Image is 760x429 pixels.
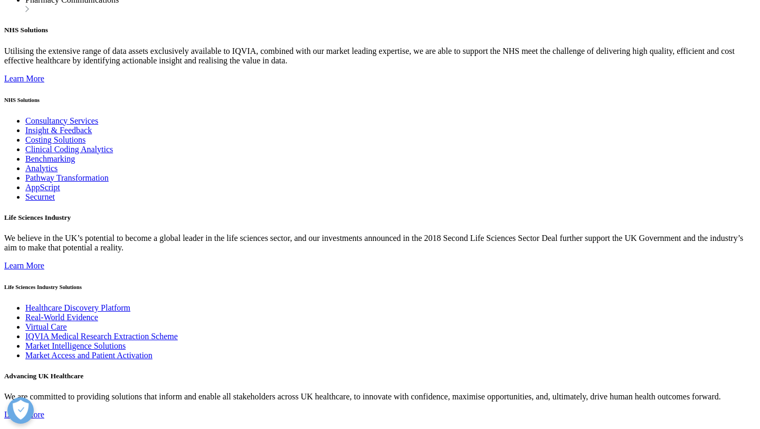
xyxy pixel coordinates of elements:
[25,126,92,135] a: Insight & Feedback
[25,303,130,312] a: Healthcare Discovery Platform
[4,46,756,66] p: Utilising the extensive range of data assets exclusively available to IQVIA, combined with our ma...
[25,116,98,125] a: Consultancy Services
[25,164,58,173] a: Analytics
[4,26,756,34] h5: NHS Solutions
[7,397,34,424] button: Voorkeuren openen
[25,145,113,154] a: Clinical Coding Analytics
[25,332,178,341] a: IQVIA Medical Research Extraction Scheme
[25,173,109,182] a: Pathway Transformation
[4,284,756,290] h6: Life Sciences Industry Solutions
[25,341,126,350] a: Market Intelligence Solutions
[25,135,85,144] a: Costing Solutions
[25,351,153,360] a: Market Access and Patient Activation
[4,372,756,380] h5: Advancing UK Healthcare
[4,410,44,419] a: Learn More
[4,261,44,270] a: Learn More
[25,154,75,163] a: Benchmarking
[25,313,98,322] a: Real-World Evidence
[25,322,67,331] a: Virtual Care
[4,97,756,103] h6: NHS Solutions
[4,213,756,222] h5: Life Sciences Industry
[4,74,44,83] a: Learn More
[4,234,756,253] p: We believe in the UK’s potential to become a global leader in the life sciences sector, and our i...
[25,183,60,192] a: AppScript
[4,392,756,402] p: We are committed to providing solutions that inform and enable all stakeholders across UK healthc...
[25,192,55,201] a: Securnet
